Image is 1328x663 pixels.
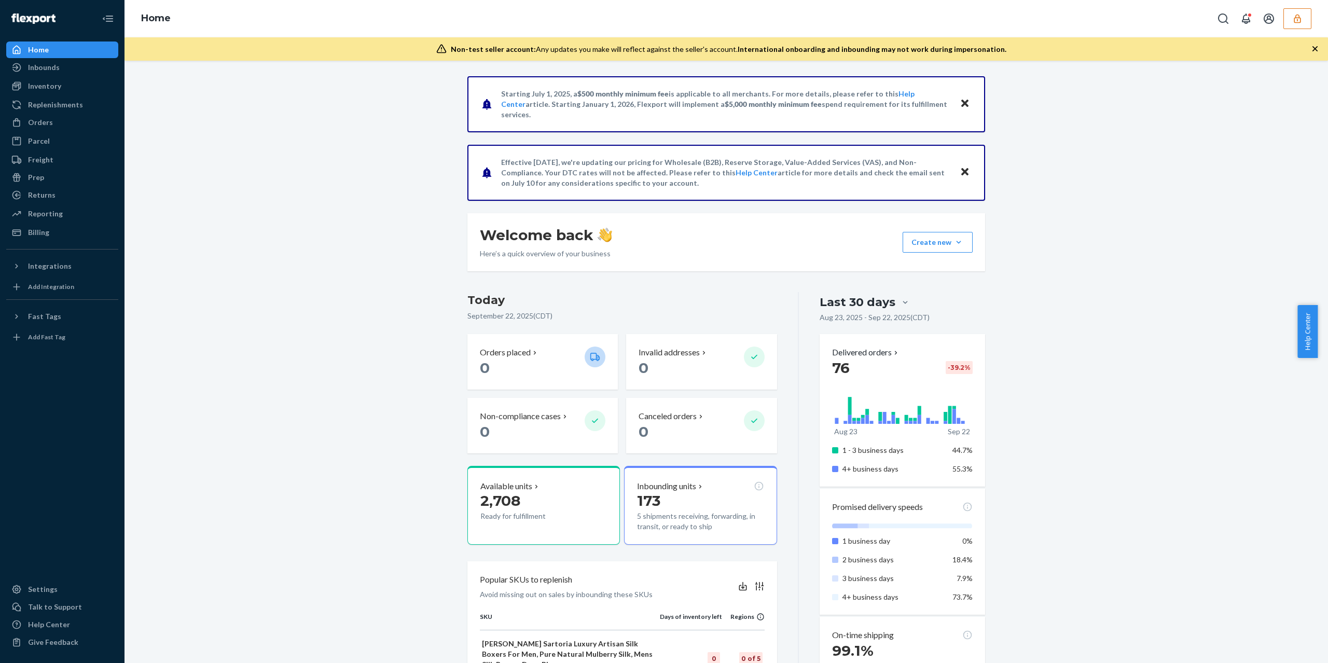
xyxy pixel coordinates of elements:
[133,4,179,34] ol: breadcrumbs
[28,637,78,647] div: Give Feedback
[6,258,118,274] button: Integrations
[903,232,973,253] button: Create new
[722,612,765,621] div: Regions
[832,359,850,377] span: 76
[6,581,118,598] a: Settings
[639,423,648,440] span: 0
[6,42,118,58] a: Home
[28,155,53,165] div: Freight
[6,308,118,325] button: Fast Tags
[1297,305,1318,358] button: Help Center
[6,634,118,651] button: Give Feedback
[842,536,945,546] p: 1 business day
[832,642,874,659] span: 99.1%
[28,172,44,183] div: Prep
[11,13,56,24] img: Flexport logo
[28,190,56,200] div: Returns
[6,279,118,295] a: Add Integration
[98,8,118,29] button: Close Navigation
[28,261,72,271] div: Integrations
[480,511,576,521] p: Ready for fulfillment
[480,347,531,358] p: Orders placed
[952,592,973,601] span: 73.7%
[952,446,973,454] span: 44.7%
[6,151,118,168] a: Freight
[28,333,65,341] div: Add Fast Tag
[832,501,923,513] p: Promised delivery speeds
[467,466,620,545] button: Available units2,708Ready for fulfillment
[957,574,973,583] span: 7.9%
[6,599,118,615] button: Talk to Support
[626,334,777,390] button: Invalid addresses 0
[6,133,118,149] a: Parcel
[948,426,970,437] p: Sep 22
[6,205,118,222] a: Reporting
[842,445,945,455] p: 1 - 3 business days
[28,136,50,146] div: Parcel
[141,12,171,24] a: Home
[626,398,777,453] button: Canceled orders 0
[725,100,822,108] span: $5,000 monthly minimum fee
[28,602,82,612] div: Talk to Support
[467,311,777,321] p: September 22, 2025 ( CDT )
[480,410,561,422] p: Non-compliance cases
[820,312,930,323] p: Aug 23, 2025 - Sep 22, 2025 ( CDT )
[480,574,572,586] p: Popular SKUs to replenish
[480,226,612,244] h1: Welcome back
[639,410,697,422] p: Canceled orders
[480,423,490,440] span: 0
[832,347,900,358] button: Delivered orders
[28,584,58,595] div: Settings
[624,466,777,545] button: Inbounding units1735 shipments receiving, forwarding, in transit, or ready to ship
[842,555,945,565] p: 2 business days
[962,536,973,545] span: 0%
[6,616,118,633] a: Help Center
[946,361,973,374] div: -39.2 %
[451,44,1006,54] div: Any updates you make will reflect against the seller's account.
[480,589,653,600] p: Avoid missing out on sales by inbounding these SKUs
[738,45,1006,53] span: International onboarding and inbounding may not work during impersonation.
[952,464,973,473] span: 55.3%
[1262,632,1318,658] iframe: Opens a widget where you can chat to one of our agents
[28,117,53,128] div: Orders
[467,398,618,453] button: Non-compliance cases 0
[28,209,63,219] div: Reporting
[501,89,950,120] p: Starting July 1, 2025, a is applicable to all merchants. For more details, please refer to this a...
[28,619,70,630] div: Help Center
[6,78,118,94] a: Inventory
[6,169,118,186] a: Prep
[6,96,118,113] a: Replenishments
[577,89,669,98] span: $500 monthly minimum fee
[467,292,777,309] h3: Today
[6,59,118,76] a: Inbounds
[842,592,945,602] p: 4+ business days
[467,334,618,390] button: Orders placed 0
[832,629,894,641] p: On-time shipping
[28,227,49,238] div: Billing
[451,45,536,53] span: Non-test seller account:
[28,62,60,73] div: Inbounds
[28,282,74,291] div: Add Integration
[958,96,972,112] button: Close
[637,511,764,532] p: 5 shipments receiving, forwarding, in transit, or ready to ship
[480,248,612,259] p: Here’s a quick overview of your business
[28,311,61,322] div: Fast Tags
[28,100,83,110] div: Replenishments
[820,294,895,310] div: Last 30 days
[28,81,61,91] div: Inventory
[660,612,722,630] th: Days of inventory left
[480,612,660,630] th: SKU
[639,347,700,358] p: Invalid addresses
[28,45,49,55] div: Home
[480,492,520,509] span: 2,708
[1258,8,1279,29] button: Open account menu
[1236,8,1256,29] button: Open notifications
[501,157,950,188] p: Effective [DATE], we're updating our pricing for Wholesale (B2B), Reserve Storage, Value-Added Se...
[480,359,490,377] span: 0
[480,480,532,492] p: Available units
[6,187,118,203] a: Returns
[6,114,118,131] a: Orders
[639,359,648,377] span: 0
